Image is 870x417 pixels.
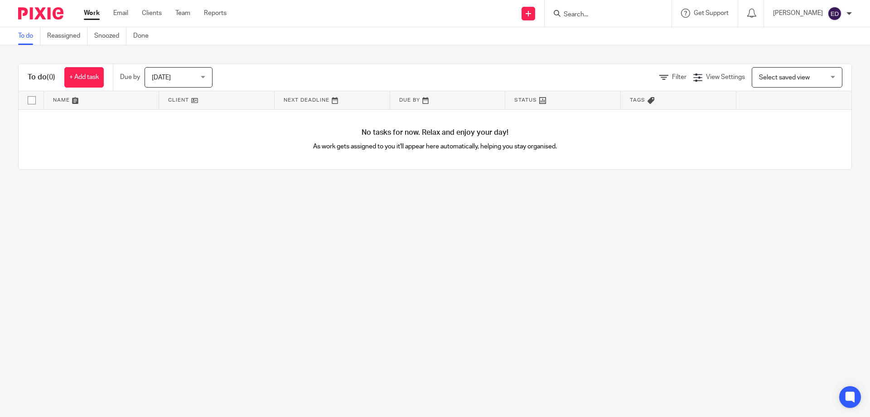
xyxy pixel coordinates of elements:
[563,11,644,19] input: Search
[28,73,55,82] h1: To do
[204,9,227,18] a: Reports
[47,74,55,81] span: (0)
[175,9,190,18] a: Team
[18,27,40,45] a: To do
[672,74,686,80] span: Filter
[18,7,63,20] img: Pixie
[94,27,126,45] a: Snoozed
[152,74,171,81] span: [DATE]
[827,6,842,21] img: svg%3E
[142,9,162,18] a: Clients
[19,128,851,137] h4: No tasks for now. Relax and enjoy your day!
[120,73,140,82] p: Due by
[47,27,87,45] a: Reassigned
[706,74,745,80] span: View Settings
[227,142,643,151] p: As work gets assigned to you it'll appear here automatically, helping you stay organised.
[84,9,100,18] a: Work
[113,9,128,18] a: Email
[773,9,823,18] p: [PERSON_NAME]
[64,67,104,88] a: + Add task
[133,27,155,45] a: Done
[694,10,729,16] span: Get Support
[759,74,810,81] span: Select saved view
[630,98,645,103] span: Tags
